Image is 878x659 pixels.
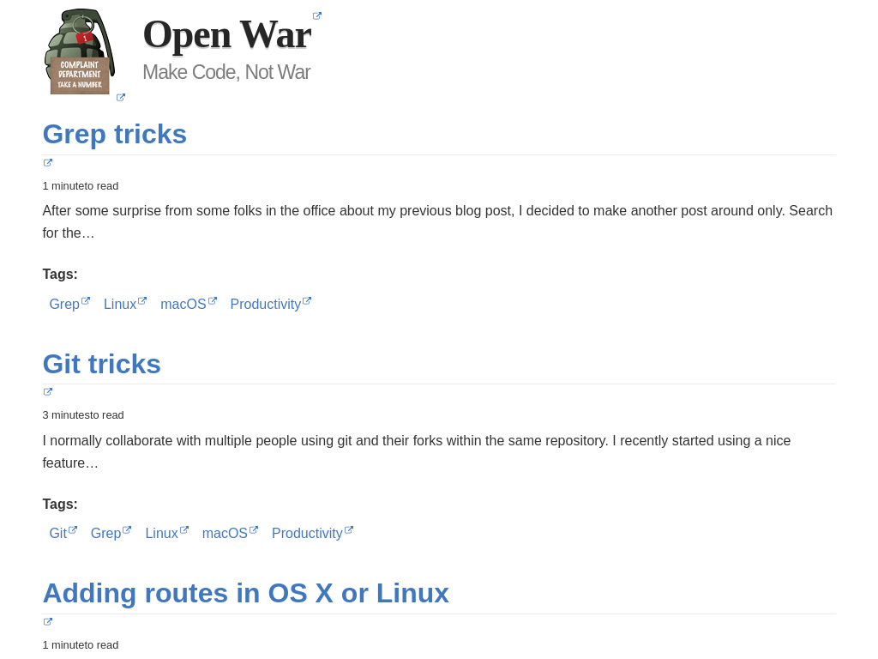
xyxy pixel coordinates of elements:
h1: Adding routes in OS X or Linux [42,578,835,614]
h3: Make Code, Not War [27,60,851,84]
a: Linux [145,526,188,541]
small: 3 minutes to read [42,407,835,425]
a: macOS [202,526,258,541]
h1: Git tricks [42,349,835,385]
a: Home [27,9,142,112]
a: macOS [160,297,216,311]
a: Git tricks [42,349,835,403]
a: Productivity [272,526,353,541]
a: Grep [49,297,90,311]
h1: Grep tricks [42,119,835,155]
a: Grep tricks [42,119,835,173]
small: 1 minute to read [42,637,835,655]
h4: Tags: [42,497,835,512]
p: I normally collaborate with multiple people using git and their forks within the same repository.... [42,430,835,475]
a: Linux [104,297,147,311]
a: Productivity [231,297,312,311]
a: Adding routes in OS X or Linux [42,578,835,632]
p: After some surprise from some folks in the office about my previous blog post, I decided to make ... [42,200,835,245]
img: Home [45,9,115,94]
a: Git [49,526,76,541]
small: 1 minute to read [42,178,835,196]
a: Grep [91,526,132,541]
a: Open War [142,12,322,56]
h4: Tags: [42,267,835,282]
